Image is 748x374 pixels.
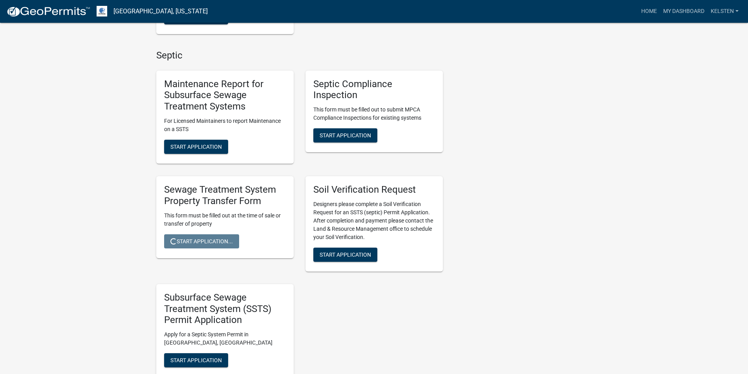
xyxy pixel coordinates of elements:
p: Designers please complete a Soil Verification Request for an SSTS (septic) Permit Application. Af... [313,200,435,241]
a: Kelsten [708,4,742,19]
p: Apply for a Septic System Permit in [GEOGRAPHIC_DATA], [GEOGRAPHIC_DATA] [164,330,286,347]
h5: Maintenance Report for Subsurface Sewage Treatment Systems [164,78,286,112]
button: Start Application [313,128,377,142]
span: Start Application... [170,238,233,244]
p: For Licensed Maintainers to report Maintenance on a SSTS [164,117,286,133]
button: Start Application [313,248,377,262]
button: Start Application... [164,234,239,248]
button: Start Application [164,140,228,154]
p: This form must be filled out to submit MPCA Compliance Inspections for existing systems [313,106,435,122]
button: Start Application [164,353,228,367]
img: Otter Tail County, Minnesota [97,6,107,16]
span: Start Application [170,144,222,150]
h5: Sewage Treatment System Property Transfer Form [164,184,286,207]
h4: Septic [156,50,443,61]
h5: Subsurface Sewage Treatment System (SSTS) Permit Application [164,292,286,326]
span: Start Application [170,357,222,363]
p: This form must be filled out at the time of sale or transfer of property [164,212,286,228]
h5: Septic Compliance Inspection [313,78,435,101]
h5: Soil Verification Request [313,184,435,195]
a: My Dashboard [660,4,708,19]
span: Start Application [320,251,371,257]
a: [GEOGRAPHIC_DATA], [US_STATE] [113,5,208,18]
button: Start Application [164,10,228,24]
a: Home [638,4,660,19]
span: Start Application [320,132,371,139]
